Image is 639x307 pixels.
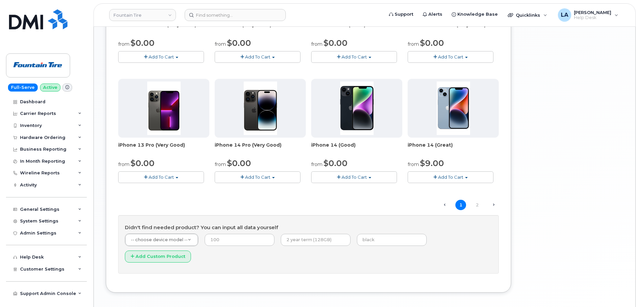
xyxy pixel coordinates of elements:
small: from [118,41,130,47]
span: Add To Cart [149,54,174,59]
div: iPhone 14 Pro Max (Very Good) [118,21,209,35]
a: Fountain Tire [109,9,176,21]
span: Help Desk [574,15,611,20]
span: Support [395,11,413,18]
img: LAIP14128BK.jpg [340,82,374,135]
a: -- choose device model -- [125,234,198,246]
small: from [408,161,419,167]
a: 2 [472,200,482,210]
button: Add To Cart [311,51,397,63]
input: 2 year term (128GB) [281,234,351,246]
button: Add To Cart [118,171,204,183]
div: Lanette Aparicio [553,8,623,22]
span: $0.00 [227,158,251,168]
button: Add To Cart [118,51,204,63]
span: LA [561,11,568,19]
span: -- choose device model -- [131,237,188,242]
input: Find something... [185,9,286,21]
span: Add To Cart [438,174,463,180]
span: Knowledge Base [457,11,498,18]
span: $9.00 [420,158,444,168]
a: Alerts [418,8,447,21]
a: Next → [488,200,499,209]
span: $0.00 [131,38,155,48]
span: ← Previous [439,200,450,209]
button: Add To Cart [215,171,300,183]
small: from [215,41,226,47]
span: [PERSON_NAME] [574,10,611,15]
button: Add To Cart [408,51,493,63]
span: $0.00 [324,158,348,168]
div: iPhone 13 Pro Max (Very Good) [408,21,499,35]
img: LAIP14128BL.jpg [437,82,470,135]
button: Add To Cart [408,171,493,183]
small: from [311,41,323,47]
small: from [118,161,130,167]
a: Knowledge Base [447,8,502,21]
span: Add To Cart [342,54,367,59]
input: black [357,234,427,246]
span: $0.00 [227,38,251,48]
small: from [311,161,323,167]
span: $0.00 [324,38,348,48]
div: iPhone 13 Pro (Good) [311,21,402,35]
div: iPhone 13 Pro (Very Good) [118,142,209,155]
h4: Didn't find needed product? You can input all data yourself [125,225,492,231]
span: Add To Cart [342,174,367,180]
a: Support [384,8,418,21]
div: iPhone 14 (Great) [408,142,499,155]
span: Alerts [428,11,442,18]
span: 1 [455,200,466,210]
span: Add To Cart [149,174,174,180]
img: LAIP14P128BK.jpg [244,82,277,135]
input: 100 [205,234,274,246]
div: iPhone 14 (Very Good) [215,21,306,35]
div: iPhone 14 (Good) [311,142,402,155]
span: $0.00 [131,158,155,168]
button: Add To Cart [215,51,300,63]
span: Add To Cart [245,174,270,180]
iframe: Messenger Launcher [610,278,634,302]
small: from [408,41,419,47]
div: Quicklinks [503,8,552,22]
div: iPhone 14 Pro (Very Good) [215,142,306,155]
span: $0.00 [420,38,444,48]
span: Add To Cart [438,54,463,59]
small: from [215,161,226,167]
button: Add To Cart [311,171,397,183]
span: Add To Cart [245,54,270,59]
img: LAIP13P128BK.jpg [147,82,181,135]
span: Quicklinks [516,12,540,18]
button: Add Custom Product [125,251,191,263]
